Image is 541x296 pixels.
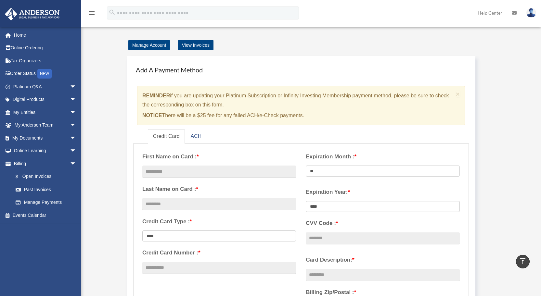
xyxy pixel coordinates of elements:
span: arrow_drop_down [70,144,83,158]
label: Card Description: [306,255,459,265]
a: Manage Account [128,40,170,50]
span: $ [19,173,22,181]
a: ACH [186,129,207,144]
a: My Entitiesarrow_drop_down [5,106,86,119]
i: vertical_align_top [519,257,527,265]
label: CVV Code : [306,218,459,228]
a: Platinum Q&Aarrow_drop_down [5,80,86,93]
h4: Add A Payment Method [133,63,469,77]
span: arrow_drop_down [70,93,83,106]
span: arrow_drop_down [70,131,83,145]
i: search [109,9,116,16]
label: Expiration Month : [306,152,459,162]
div: NEW [37,69,52,79]
a: $Open Invoices [9,170,86,183]
span: × [456,90,460,98]
span: arrow_drop_down [70,80,83,93]
a: vertical_align_top [516,255,530,268]
label: Last Name on Card : [142,184,296,194]
label: Credit Card Type : [142,217,296,227]
a: Past Invoices [9,183,86,196]
label: First Name on Card : [142,152,296,162]
strong: NOTICE [142,113,162,118]
div: if you are updating your Platinum Subscription or Infinity Investing Membership payment method, p... [137,86,465,125]
strong: REMINDER [142,93,170,98]
a: My Anderson Teamarrow_drop_down [5,119,86,132]
img: Anderson Advisors Platinum Portal [3,8,62,20]
a: Events Calendar [5,209,86,222]
a: Online Ordering [5,42,86,55]
i: menu [88,9,96,17]
span: arrow_drop_down [70,157,83,170]
a: Tax Organizers [5,54,86,67]
span: arrow_drop_down [70,106,83,119]
p: There will be a $25 fee for any failed ACH/e-Check payments. [142,111,453,120]
a: Online Learningarrow_drop_down [5,144,86,157]
a: Manage Payments [9,196,83,209]
label: Credit Card Number : [142,248,296,258]
a: Order StatusNEW [5,67,86,80]
a: Digital Productsarrow_drop_down [5,93,86,106]
a: My Documentsarrow_drop_down [5,131,86,144]
a: menu [88,11,96,17]
button: Close [456,91,460,97]
label: Expiration Year: [306,187,459,197]
a: Home [5,29,86,42]
a: Credit Card [148,129,185,144]
a: View Invoices [178,40,213,50]
a: Billingarrow_drop_down [5,157,86,170]
img: User Pic [526,8,536,18]
span: arrow_drop_down [70,119,83,132]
